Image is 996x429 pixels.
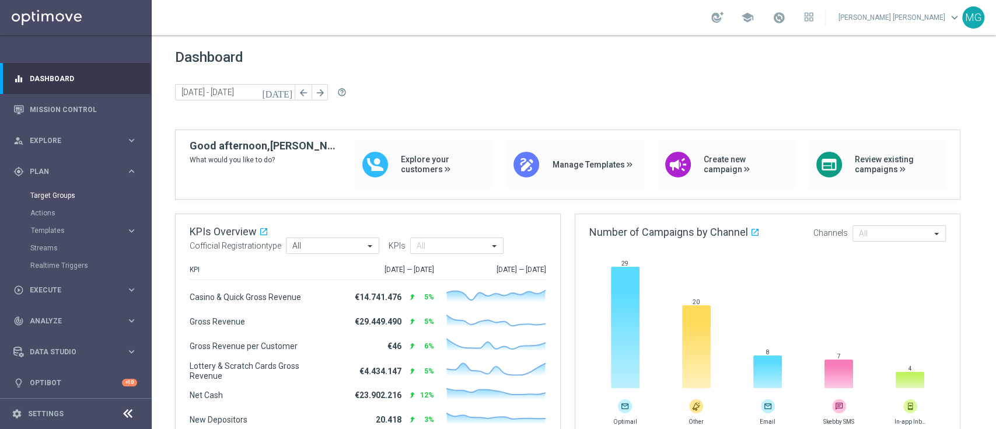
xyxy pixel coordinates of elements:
div: Target Groups [30,187,151,204]
i: play_circle_outline [13,285,24,295]
button: person_search Explore keyboard_arrow_right [13,136,138,145]
div: Data Studio [13,347,126,357]
span: Analyze [30,318,126,325]
div: Streams [30,239,151,257]
a: Realtime Triggers [30,261,121,270]
div: Explore [13,135,126,146]
span: keyboard_arrow_down [948,11,961,24]
a: Mission Control [30,94,137,125]
button: equalizer Dashboard [13,74,138,83]
i: settings [12,409,22,419]
button: track_changes Analyze keyboard_arrow_right [13,316,138,326]
div: Templates [30,222,151,239]
div: Templates [31,227,126,234]
div: Analyze [13,316,126,326]
a: Dashboard [30,63,137,94]
a: Settings [28,410,64,417]
a: [PERSON_NAME] [PERSON_NAME]keyboard_arrow_down [837,9,962,26]
div: Dashboard [13,63,137,94]
a: Streams [30,243,121,253]
i: keyboard_arrow_right [126,284,137,295]
button: Templates keyboard_arrow_right [30,226,138,235]
div: Optibot [13,367,137,398]
div: MG [962,6,984,29]
button: Mission Control [13,105,138,114]
div: Mission Control [13,94,137,125]
div: Execute [13,285,126,295]
i: keyboard_arrow_right [126,346,137,357]
button: lightbulb Optibot +10 [13,378,138,388]
i: person_search [13,135,24,146]
span: Templates [31,227,114,234]
i: keyboard_arrow_right [126,315,137,326]
i: track_changes [13,316,24,326]
span: school [741,11,754,24]
i: lightbulb [13,378,24,388]
i: keyboard_arrow_right [126,225,137,236]
i: gps_fixed [13,166,24,177]
a: Optibot [30,367,122,398]
button: gps_fixed Plan keyboard_arrow_right [13,167,138,176]
span: Execute [30,287,126,294]
span: Plan [30,168,126,175]
button: play_circle_outline Execute keyboard_arrow_right [13,285,138,295]
i: equalizer [13,74,24,84]
a: Actions [30,208,121,218]
a: Target Groups [30,191,121,200]
div: +10 [122,379,137,386]
div: Realtime Triggers [30,257,151,274]
div: Actions [30,204,151,222]
i: keyboard_arrow_right [126,166,137,177]
span: Data Studio [30,348,126,355]
button: Data Studio keyboard_arrow_right [13,347,138,357]
i: keyboard_arrow_right [126,135,137,146]
div: Plan [13,166,126,177]
span: Explore [30,137,126,144]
